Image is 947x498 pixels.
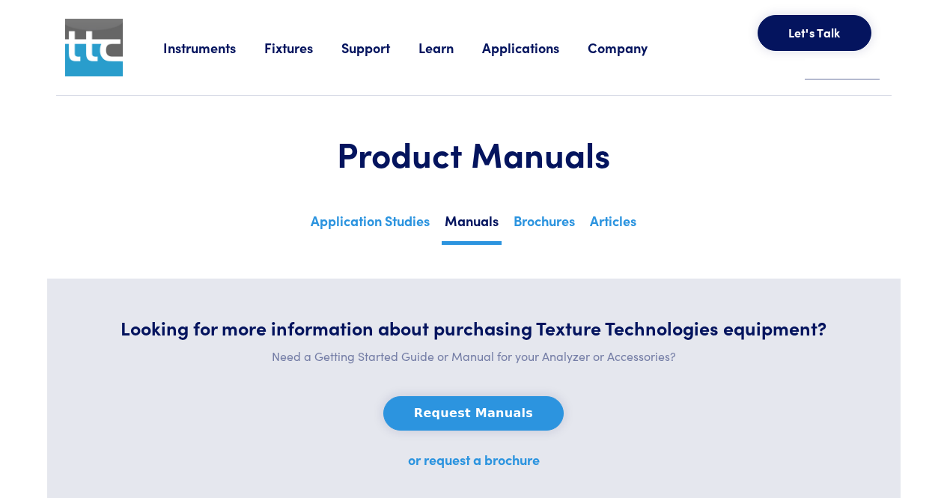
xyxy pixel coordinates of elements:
[418,38,482,57] a: Learn
[264,38,341,57] a: Fixtures
[442,208,502,245] a: Manuals
[83,347,865,366] p: Need a Getting Started Guide or Manual for your Analyzer or Accessories?
[83,315,865,341] h5: Looking for more information about purchasing Texture Technologies equipment?
[341,38,418,57] a: Support
[588,38,676,57] a: Company
[482,38,588,57] a: Applications
[383,396,564,431] button: Request Manuals
[308,208,433,241] a: Application Studies
[587,208,639,241] a: Articles
[92,132,856,175] h1: Product Manuals
[163,38,264,57] a: Instruments
[408,450,540,469] a: or request a brochure
[65,19,123,76] img: ttc_logo_1x1_v1.0.png
[511,208,578,241] a: Brochures
[758,15,871,51] button: Let's Talk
